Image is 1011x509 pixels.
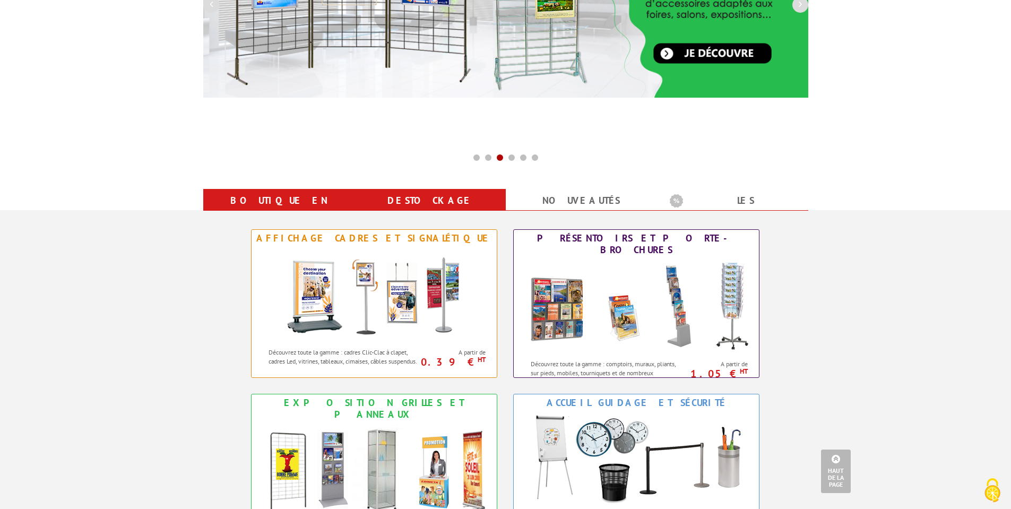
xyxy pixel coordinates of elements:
img: Accueil Guidage et Sécurité [520,411,753,507]
sup: HT [478,355,486,364]
sup: HT [740,367,748,376]
b: Les promotions [670,191,802,212]
p: Découvrez toute la gamme : cadres Clic-Clac à clapet, cadres Led, vitrines, tableaux, cimaises, c... [269,348,420,366]
div: Présentoirs et Porte-brochures [516,232,756,256]
img: Cookies (fenêtre modale) [979,477,1006,504]
div: Affichage Cadres et Signalétique [254,232,494,244]
a: nouveautés [519,191,644,210]
p: 1.05 € [680,370,748,377]
p: 0.39 € [418,359,486,365]
img: Présentoirs et Porte-brochures [520,258,753,354]
a: Présentoirs et Porte-brochures Présentoirs et Porte-brochures Découvrez toute la gamme : comptoir... [513,229,759,378]
p: Découvrez toute la gamme : comptoirs, muraux, pliants, sur pieds, mobiles, tourniquets et de nomb... [531,359,682,386]
div: Exposition Grilles et Panneaux [254,397,494,420]
a: Boutique en ligne [216,191,342,229]
a: Les promotions [670,191,796,229]
img: Affichage Cadres et Signalétique [276,247,472,342]
span: A partir de [685,360,748,368]
a: Destockage [367,191,493,210]
div: Accueil Guidage et Sécurité [516,397,756,409]
a: Affichage Cadres et Signalétique Affichage Cadres et Signalétique Découvrez toute la gamme : cadr... [251,229,497,378]
a: Haut de la page [821,450,851,493]
span: A partir de [423,348,486,357]
button: Cookies (fenêtre modale) [974,473,1011,509]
